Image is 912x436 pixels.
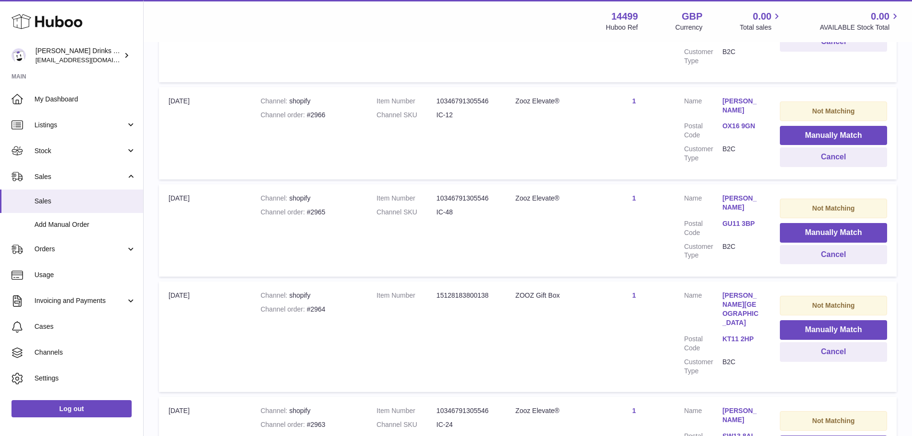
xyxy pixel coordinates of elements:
button: Manually Match [780,223,887,243]
dd: IC-48 [437,208,496,217]
button: Cancel [780,147,887,167]
span: 0.00 [753,10,772,23]
a: [PERSON_NAME] [722,97,761,115]
dd: B2C [722,242,761,260]
a: 0.00 Total sales [740,10,782,32]
dt: Channel SKU [377,420,437,429]
span: Settings [34,374,136,383]
td: [DATE] [159,87,251,179]
span: Total sales [740,23,782,32]
dt: Name [684,291,722,330]
strong: Not Matching [812,204,855,212]
strong: Not Matching [812,302,855,309]
button: Manually Match [780,126,887,145]
strong: Channel order [260,111,307,119]
strong: GBP [682,10,702,23]
dt: Customer Type [684,358,722,376]
div: Currency [676,23,703,32]
button: Manually Match [780,320,887,340]
span: Cases [34,322,136,331]
dt: Customer Type [684,145,722,163]
div: #2965 [260,208,357,217]
span: Sales [34,172,126,181]
a: GU11 3BP [722,219,761,228]
div: shopify [260,97,357,106]
dt: Customer Type [684,47,722,66]
a: 1 [632,194,636,202]
strong: Channel order [260,305,307,313]
dd: IC-12 [437,111,496,120]
button: Cancel [780,245,887,265]
dd: B2C [722,47,761,66]
img: internalAdmin-14499@internal.huboo.com [11,48,26,63]
dd: 15128183800138 [437,291,496,300]
strong: Not Matching [812,417,855,425]
span: 0.00 [871,10,889,23]
span: [EMAIL_ADDRESS][DOMAIN_NAME] [35,56,141,64]
dd: B2C [722,358,761,376]
strong: Channel [260,97,289,105]
span: My Dashboard [34,95,136,104]
a: [PERSON_NAME] [722,194,761,212]
div: [PERSON_NAME] Drinks LTD (t/a Zooz) [35,46,122,65]
dt: Item Number [377,291,437,300]
dt: Channel SKU [377,111,437,120]
dt: Item Number [377,194,437,203]
div: Huboo Ref [606,23,638,32]
span: Usage [34,270,136,279]
div: #2964 [260,305,357,314]
td: [DATE] [159,184,251,277]
dt: Item Number [377,97,437,106]
strong: Channel order [260,208,307,216]
dt: Name [684,194,722,214]
strong: Channel order [260,421,307,428]
dd: 10346791305546 [437,406,496,415]
dt: Postal Code [684,335,722,353]
strong: Not Matching [812,107,855,115]
div: #2966 [260,111,357,120]
span: Stock [34,146,126,156]
span: Sales [34,197,136,206]
a: 1 [632,291,636,299]
div: shopify [260,291,357,300]
td: [DATE] [159,281,251,392]
span: Invoicing and Payments [34,296,126,305]
a: [PERSON_NAME] [722,406,761,425]
span: AVAILABLE Stock Total [820,23,901,32]
div: Zooz Elevate® [516,406,584,415]
dt: Postal Code [684,219,722,237]
a: [PERSON_NAME][GEOGRAPHIC_DATA] [722,291,761,327]
div: ZOOZ Gift Box [516,291,584,300]
span: Orders [34,245,126,254]
button: Cancel [780,342,887,362]
strong: Channel [260,194,289,202]
dt: Name [684,406,722,427]
strong: Channel [260,407,289,414]
span: Listings [34,121,126,130]
div: shopify [260,406,357,415]
dd: 10346791305546 [437,194,496,203]
dt: Customer Type [684,242,722,260]
a: 1 [632,407,636,414]
span: Add Manual Order [34,220,136,229]
div: Zooz Elevate® [516,97,584,106]
a: KT11 2HP [722,335,761,344]
dd: B2C [722,145,761,163]
a: 0.00 AVAILABLE Stock Total [820,10,901,32]
a: OX16 9GN [722,122,761,131]
a: 1 [632,97,636,105]
dt: Item Number [377,406,437,415]
span: Channels [34,348,136,357]
div: #2963 [260,420,357,429]
dt: Postal Code [684,122,722,140]
div: Zooz Elevate® [516,194,584,203]
dt: Name [684,97,722,117]
a: Log out [11,400,132,417]
strong: 14499 [611,10,638,23]
div: shopify [260,194,357,203]
dd: 10346791305546 [437,97,496,106]
strong: Channel [260,291,289,299]
dd: IC-24 [437,420,496,429]
dt: Channel SKU [377,208,437,217]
